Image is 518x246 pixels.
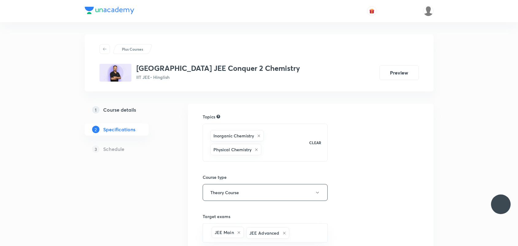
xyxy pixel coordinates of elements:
h6: Topics [203,113,215,120]
img: Company Logo [85,7,134,14]
button: Preview [380,65,419,80]
h6: Target exams [203,213,328,220]
img: ttu [497,201,504,208]
img: 73E9752A-E8D4-435C-AE22-FEAAE7FEAB34_plus.png [99,64,131,82]
p: CLEAR [309,140,321,145]
p: Plus Courses [122,46,143,52]
h6: Course type [203,174,328,180]
p: 1 [92,106,99,113]
h5: Specifications [103,126,135,133]
div: Search for topics [216,114,220,119]
a: 1Course details [85,104,168,116]
button: avatar [367,6,377,16]
h6: JEE Main [215,229,234,236]
h6: Inorganic Chemistry [213,133,254,139]
button: Open [324,233,325,234]
img: avatar [369,8,375,14]
img: Sudipta Bose [423,6,434,16]
button: Theory Course [203,184,328,201]
h3: [GEOGRAPHIC_DATA] JEE Conquer 2 Chemistry [136,64,300,73]
p: IIT JEE • Hinglish [136,74,300,80]
h5: Schedule [103,145,124,153]
p: 3 [92,145,99,153]
a: Company Logo [85,7,134,16]
p: 2 [92,126,99,133]
h6: JEE Advanced [249,230,279,236]
h5: Course details [103,106,136,113]
h6: Physical Chemistry [213,146,251,153]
